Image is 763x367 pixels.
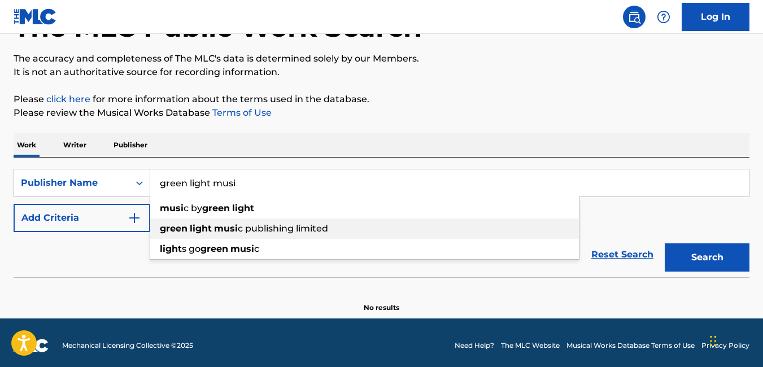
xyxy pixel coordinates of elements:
[14,204,150,232] button: Add Criteria
[160,203,184,213] strong: musi
[586,242,659,267] a: Reset Search
[364,289,399,313] p: No results
[707,313,763,367] iframe: Chat Widget
[14,93,749,106] p: Please for more information about the terms used in the database.
[238,223,328,234] span: c publishing limited
[232,203,254,213] strong: light
[701,340,749,351] a: Privacy Policy
[14,106,749,120] p: Please review the Musical Works Database
[184,203,202,213] span: c by
[210,107,272,118] a: Terms of Use
[652,6,675,28] div: Help
[62,340,193,351] span: Mechanical Licensing Collective © 2025
[710,324,717,358] div: Drag
[14,169,749,277] form: Search Form
[128,211,141,225] img: 9d2ae6d4665cec9f34b9.svg
[230,243,254,254] strong: musi
[182,243,200,254] span: s go
[657,10,670,24] img: help
[682,3,749,31] a: Log In
[46,94,90,104] a: click here
[214,223,238,234] strong: musi
[190,223,212,234] strong: light
[14,8,57,25] img: MLC Logo
[501,340,560,351] a: The MLC Website
[566,340,695,351] a: Musical Works Database Terms of Use
[202,203,230,213] strong: green
[60,133,90,157] p: Writer
[14,65,749,79] p: It is not an authoritative source for recording information.
[254,243,259,254] span: c
[455,340,494,351] a: Need Help?
[665,243,749,272] button: Search
[14,52,749,65] p: The accuracy and completeness of The MLC's data is determined solely by our Members.
[160,243,182,254] strong: light
[200,243,228,254] strong: green
[21,176,123,190] div: Publisher Name
[14,133,40,157] p: Work
[110,133,151,157] p: Publisher
[160,223,188,234] strong: green
[623,6,646,28] a: Public Search
[627,10,641,24] img: search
